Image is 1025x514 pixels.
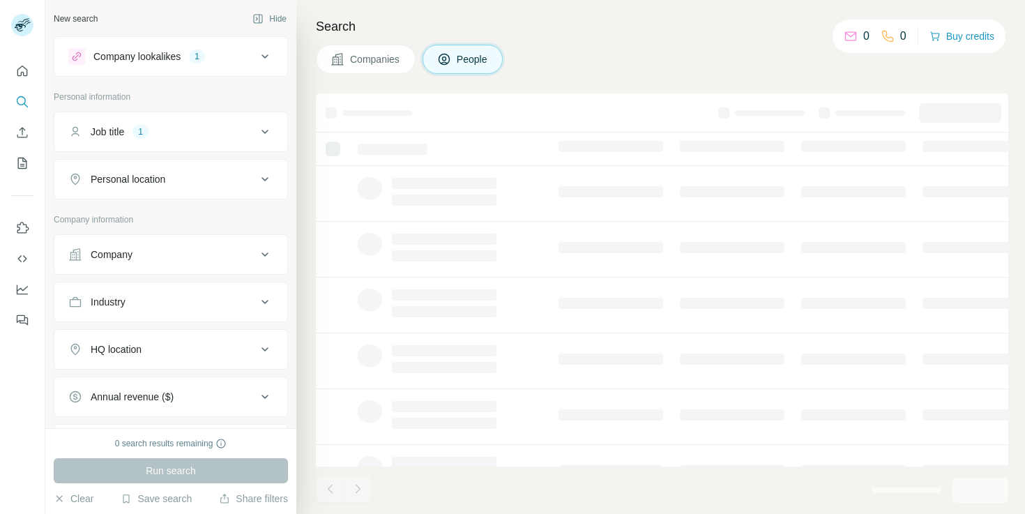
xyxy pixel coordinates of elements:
[132,126,149,138] div: 1
[316,17,1008,36] h4: Search
[54,162,287,196] button: Personal location
[11,120,33,145] button: Enrich CSV
[91,390,174,404] div: Annual revenue ($)
[54,40,287,73] button: Company lookalikes1
[54,285,287,319] button: Industry
[93,50,181,63] div: Company lookalikes
[457,52,489,66] span: People
[350,52,401,66] span: Companies
[91,248,132,262] div: Company
[54,13,98,25] div: New search
[11,246,33,271] button: Use Surfe API
[54,115,287,149] button: Job title1
[243,8,296,29] button: Hide
[91,172,165,186] div: Personal location
[900,28,906,45] p: 0
[11,308,33,333] button: Feedback
[11,277,33,302] button: Dashboard
[54,333,287,366] button: HQ location
[91,125,124,139] div: Job title
[54,428,287,461] button: Employees (size)
[91,342,142,356] div: HQ location
[11,59,33,84] button: Quick start
[54,213,288,226] p: Company information
[11,216,33,241] button: Use Surfe on LinkedIn
[54,91,288,103] p: Personal information
[54,380,287,414] button: Annual revenue ($)
[11,89,33,114] button: Search
[91,295,126,309] div: Industry
[929,27,994,46] button: Buy credits
[11,151,33,176] button: My lists
[219,492,288,506] button: Share filters
[121,492,192,506] button: Save search
[54,492,93,506] button: Clear
[189,50,205,63] div: 1
[115,437,227,450] div: 0 search results remaining
[54,238,287,271] button: Company
[863,28,870,45] p: 0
